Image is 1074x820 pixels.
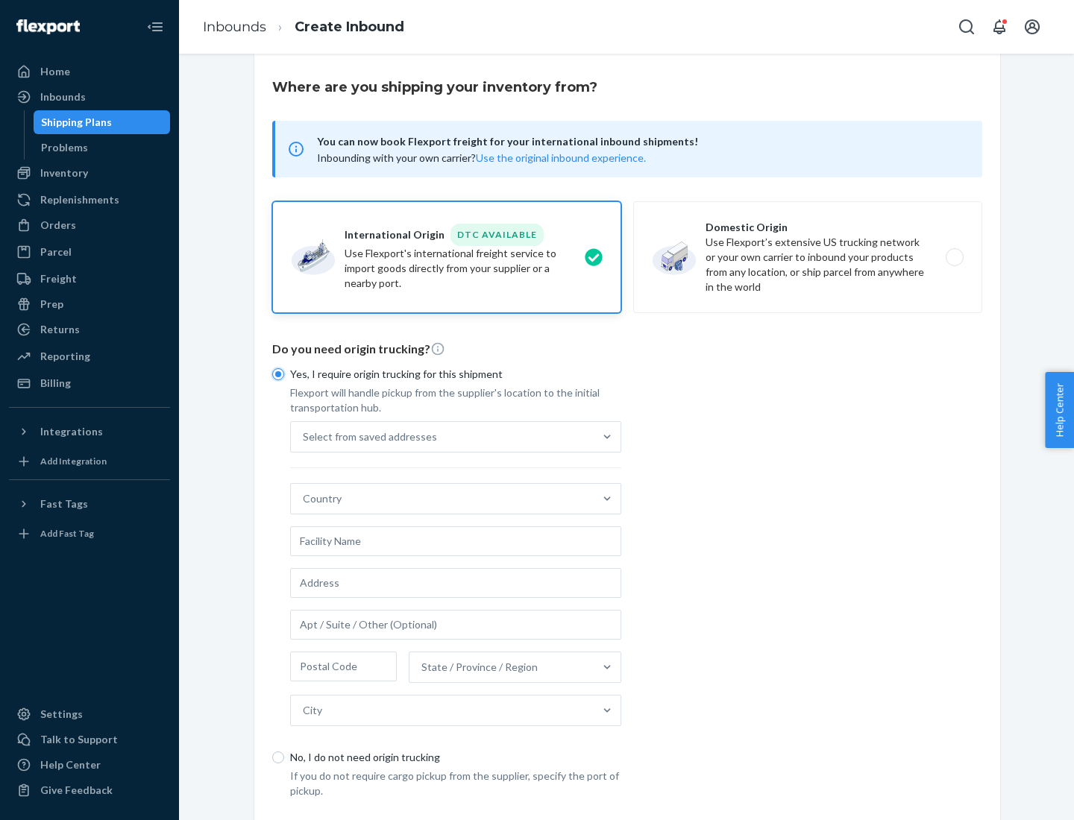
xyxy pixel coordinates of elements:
div: Billing [40,376,71,391]
button: Fast Tags [9,492,170,516]
h3: Where are you shipping your inventory from? [272,78,597,97]
a: Problems [34,136,171,160]
a: Add Fast Tag [9,522,170,546]
a: Replenishments [9,188,170,212]
div: State / Province / Region [421,660,538,675]
div: Give Feedback [40,783,113,798]
a: Parcel [9,240,170,264]
div: Shipping Plans [41,115,112,130]
span: Inbounding with your own carrier? [317,151,646,164]
a: Settings [9,702,170,726]
input: Apt / Suite / Other (Optional) [290,610,621,640]
input: Address [290,568,621,598]
div: Fast Tags [40,496,88,511]
button: Use the original inbound experience. [476,151,646,165]
a: Help Center [9,753,170,777]
div: Settings [40,707,83,722]
p: If you do not require cargo pickup from the supplier, specify the port of pickup. [290,769,621,798]
div: Prep [40,297,63,312]
p: Do you need origin trucking? [272,341,982,358]
a: Returns [9,318,170,341]
input: Yes, I require origin trucking for this shipment [272,368,284,380]
div: Inbounds [40,89,86,104]
button: Open account menu [1017,12,1047,42]
img: Flexport logo [16,19,80,34]
button: Close Navigation [140,12,170,42]
div: Talk to Support [40,732,118,747]
div: Parcel [40,245,72,259]
input: No, I do not need origin trucking [272,751,284,763]
div: Inventory [40,165,88,180]
div: Integrations [40,424,103,439]
a: Talk to Support [9,728,170,751]
div: Returns [40,322,80,337]
a: Reporting [9,344,170,368]
button: Help Center [1045,372,1074,448]
a: Inventory [9,161,170,185]
div: Country [303,491,342,506]
div: Select from saved addresses [303,429,437,444]
input: Facility Name [290,526,621,556]
a: Inbounds [9,85,170,109]
a: Add Integration [9,450,170,473]
a: Shipping Plans [34,110,171,134]
div: Add Integration [40,455,107,467]
a: Create Inbound [295,19,404,35]
p: Yes, I require origin trucking for this shipment [290,367,621,382]
a: Freight [9,267,170,291]
div: City [303,703,322,718]
div: Home [40,64,70,79]
input: Postal Code [290,652,397,681]
button: Integrations [9,420,170,444]
div: Replenishments [40,192,119,207]
div: Help Center [40,757,101,772]
a: Orders [9,213,170,237]
a: Prep [9,292,170,316]
div: Reporting [40,349,90,364]
button: Open Search Box [952,12,982,42]
p: No, I do not need origin trucking [290,750,621,765]
div: Problems [41,140,88,155]
div: Freight [40,271,77,286]
div: Add Fast Tag [40,527,94,540]
a: Billing [9,371,170,395]
ol: breadcrumbs [191,5,416,49]
button: Open notifications [984,12,1014,42]
p: Flexport will handle pickup from the supplier's location to the initial transportation hub. [290,385,621,415]
span: You can now book Flexport freight for your international inbound shipments! [317,133,964,151]
a: Inbounds [203,19,266,35]
div: Orders [40,218,76,233]
button: Give Feedback [9,778,170,802]
a: Home [9,60,170,83]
